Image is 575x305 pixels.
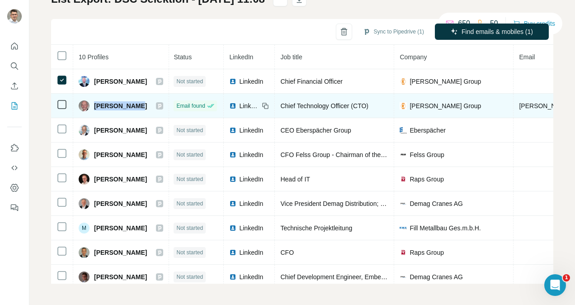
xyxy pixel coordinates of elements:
[229,249,236,256] img: LinkedIn logo
[410,272,463,281] span: Demag Cranes AG
[563,274,570,281] span: 1
[94,101,147,110] span: [PERSON_NAME]
[229,224,236,232] img: LinkedIn logo
[94,175,147,184] span: [PERSON_NAME]
[94,150,147,159] span: [PERSON_NAME]
[94,272,147,281] span: [PERSON_NAME]
[239,175,263,184] span: LinkedIn
[176,200,203,208] span: Not started
[94,248,147,257] span: [PERSON_NAME]
[400,200,407,207] img: company-logo
[400,53,427,61] span: Company
[229,53,253,61] span: LinkedIn
[7,58,22,74] button: Search
[400,102,407,110] img: company-logo
[79,174,90,185] img: Avatar
[94,199,147,208] span: [PERSON_NAME]
[176,151,203,159] span: Not started
[239,199,263,208] span: LinkedIn
[280,249,294,256] span: CFO
[174,53,192,61] span: Status
[7,200,22,216] button: Feedback
[462,27,533,36] span: Find emails & mobiles (1)
[79,247,90,258] img: Avatar
[7,140,22,156] button: Use Surfe on LinkedIn
[410,126,445,135] span: Eberspächer
[400,273,407,281] img: company-logo
[239,150,263,159] span: LinkedIn
[239,101,259,110] span: LinkedIn
[410,101,481,110] span: [PERSON_NAME] Group
[229,151,236,158] img: LinkedIn logo
[239,224,263,233] span: LinkedIn
[280,127,351,134] span: CEO Eberspächer Group
[79,223,90,234] div: M
[490,18,498,29] p: 50
[400,151,407,158] img: company-logo
[176,224,203,232] span: Not started
[513,17,555,30] button: Buy credits
[410,224,481,233] span: Fill Metallbau Ges.m.b.H.
[94,77,147,86] span: [PERSON_NAME]
[94,126,147,135] span: [PERSON_NAME]
[7,9,22,24] img: Avatar
[229,200,236,207] img: LinkedIn logo
[229,273,236,281] img: LinkedIn logo
[400,127,407,134] img: company-logo
[79,53,108,61] span: 10 Profiles
[410,77,481,86] span: [PERSON_NAME] Group
[176,273,203,281] span: Not started
[229,127,236,134] img: LinkedIn logo
[239,126,263,135] span: LinkedIn
[94,224,147,233] span: [PERSON_NAME]
[229,102,236,110] img: LinkedIn logo
[400,176,407,183] img: company-logo
[357,25,430,38] button: Sync to Pipedrive (1)
[79,272,90,282] img: Avatar
[229,78,236,85] img: LinkedIn logo
[239,272,263,281] span: LinkedIn
[176,102,205,110] span: Email found
[176,175,203,183] span: Not started
[280,53,302,61] span: Job title
[519,53,535,61] span: Email
[176,77,203,86] span: Not started
[280,151,438,158] span: CFO Felss Group - Chairman of the Management Board
[79,76,90,87] img: Avatar
[239,248,263,257] span: LinkedIn
[400,78,407,85] img: company-logo
[7,160,22,176] button: Use Surfe API
[176,126,203,134] span: Not started
[280,200,540,207] span: Vice President Demag Distribution; Managing Director Demag Cranes & Components GmbH
[410,199,463,208] span: Demag Cranes AG
[410,150,444,159] span: Felss Group
[79,125,90,136] img: Avatar
[400,224,407,232] img: company-logo
[280,78,342,85] span: Chief Financial Officer
[544,274,566,296] iframe: Intercom live chat
[7,98,22,114] button: My lists
[176,248,203,257] span: Not started
[239,77,263,86] span: LinkedIn
[435,24,549,40] button: Find emails & mobiles (1)
[280,273,447,281] span: Chief Development Engineer, Embedded Software Platform
[79,198,90,209] img: Avatar
[7,180,22,196] button: Dashboard
[280,176,310,183] span: Head of IT
[280,102,368,110] span: Chief Technology Officer (CTO)
[79,100,90,111] img: Avatar
[7,38,22,54] button: Quick start
[458,18,470,29] p: 650
[7,78,22,94] button: Enrich CSV
[410,175,443,184] span: Raps Group
[280,224,352,232] span: Technische Projektleitung
[410,248,443,257] span: Raps Group
[400,249,407,256] img: company-logo
[79,149,90,160] img: Avatar
[229,176,236,183] img: LinkedIn logo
